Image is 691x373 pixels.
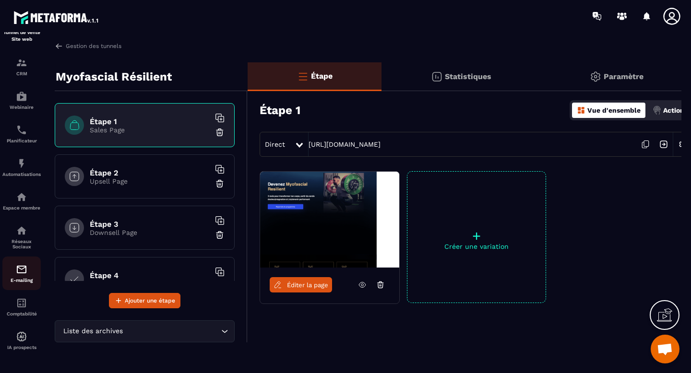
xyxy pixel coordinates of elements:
p: Vue d'ensemble [587,106,641,114]
img: actions.d6e523a2.png [653,106,661,115]
img: trash [215,179,225,188]
img: arrow-next.bcc2205e.svg [655,135,673,153]
p: Actions [663,106,688,114]
a: accountantaccountantComptabilité [2,290,41,324]
img: accountant [16,297,27,309]
p: Myofascial Résilient [56,67,172,86]
img: arrow [55,42,63,50]
img: image [260,172,399,268]
p: CRM [2,71,41,76]
p: Étape [311,71,333,81]
button: Ajouter une étape [109,293,180,308]
p: Webinaire [2,105,41,110]
img: scheduler [16,124,27,136]
img: social-network [16,225,27,236]
div: Ouvrir le chat [651,335,679,363]
p: Espace membre [2,205,41,210]
img: formation [16,57,27,69]
p: Comptabilité [2,311,41,316]
p: Paramètre [604,72,643,81]
p: Planificateur [2,138,41,143]
a: Éditer la page [270,277,332,292]
img: logo [13,9,100,26]
span: Éditer la page [287,281,328,289]
a: social-networksocial-networkRéseaux Sociaux [2,218,41,256]
h6: Étape 1 [90,117,210,126]
h6: Étape 3 [90,220,210,229]
input: Search for option [125,326,219,337]
p: Statistiques [445,72,491,81]
img: automations [16,191,27,203]
p: Sales Page [90,126,210,134]
span: Direct [265,140,285,148]
a: automationsautomationsAutomatisations [2,151,41,184]
a: emailemailE-mailing [2,256,41,290]
img: stats.20deebd0.svg [431,71,442,82]
img: setting-gr.5f69749f.svg [590,71,601,82]
p: E-mailing [2,278,41,283]
span: Liste des archives [61,326,125,337]
p: Downsell Page [90,229,210,236]
p: Réseaux Sociaux [2,239,41,249]
p: Tunnel de vente Site web [2,29,41,43]
h6: Étape 2 [90,168,210,177]
p: Créer une variation [407,243,546,250]
span: Ajouter une étape [125,296,175,305]
img: email [16,264,27,275]
p: + [407,229,546,243]
div: Search for option [55,320,235,342]
a: formationformationCRM [2,50,41,83]
p: Upsell Page [90,177,210,185]
img: bars-o.4a397970.svg [297,70,309,82]
a: automationsautomationsWebinaire [2,83,41,117]
a: Gestion des tunnels [55,42,121,50]
h6: Étape 4 [90,271,210,280]
img: automations [16,331,27,342]
h3: Étape 1 [260,104,300,117]
p: Purchase Thank You [90,280,210,288]
a: automationsautomationsEspace membre [2,184,41,218]
a: schedulerschedulerPlanificateur [2,117,41,151]
img: automations [16,91,27,102]
p: IA prospects [2,345,41,350]
a: [URL][DOMAIN_NAME] [309,140,381,148]
img: dashboard-orange.40269519.svg [577,106,585,115]
img: automations [16,158,27,169]
p: Automatisations [2,172,41,177]
img: trash [215,230,225,240]
img: trash [215,128,225,137]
